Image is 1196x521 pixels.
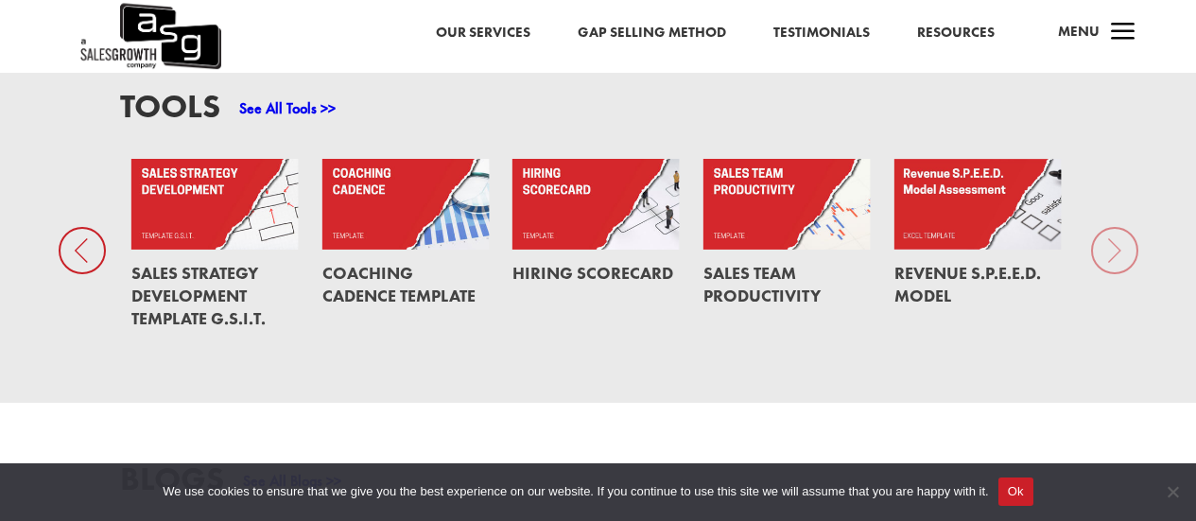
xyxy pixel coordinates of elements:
a: Revenue S.P.E.E.D. Model [894,262,1041,306]
a: Resources [917,21,995,45]
a: Coaching Cadence Template [322,262,476,306]
a: Our Services [436,21,530,45]
span: Menu [1058,22,1100,41]
a: Testimonials [773,21,870,45]
a: Gap Selling Method [578,21,726,45]
a: Hiring Scorecard [512,262,673,284]
span: We use cookies to ensure that we give you the best experience on our website. If you continue to ... [163,482,988,501]
a: See All Tools >> [239,98,336,118]
a: Sales Team Productivity [703,262,821,306]
span: a [1104,14,1142,52]
button: Ok [998,478,1033,506]
h3: Tools [120,90,220,132]
a: Sales Strategy Development Template G.S.I.T. [131,262,266,329]
span: No [1163,482,1182,501]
